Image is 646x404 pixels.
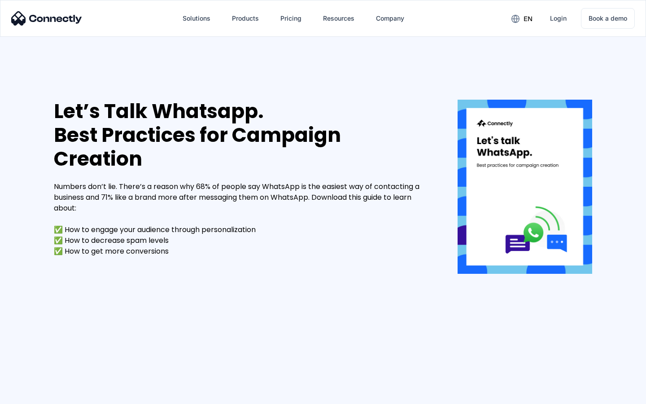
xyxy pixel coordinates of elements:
aside: Language selected: English [9,388,54,401]
div: Let’s Talk Whatsapp. Best Practices for Campaign Creation [54,100,431,171]
div: Products [232,12,259,25]
a: Pricing [273,8,309,29]
div: Login [550,12,567,25]
div: Solutions [183,12,210,25]
ul: Language list [18,388,54,401]
div: Pricing [280,12,301,25]
div: Company [376,12,404,25]
div: en [524,13,533,25]
a: Login [543,8,574,29]
div: Numbers don’t lie. There’s a reason why 68% of people say WhatsApp is the easiest way of contacti... [54,181,431,257]
a: Book a demo [581,8,635,29]
div: Resources [323,12,354,25]
img: Connectly Logo [11,11,82,26]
